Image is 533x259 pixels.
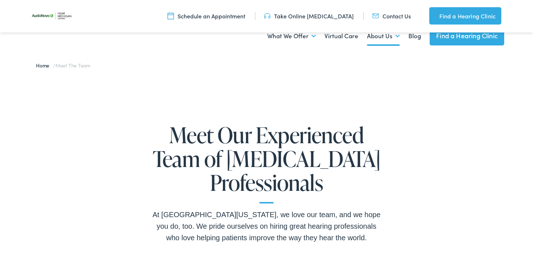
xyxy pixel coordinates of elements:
a: Blog [408,23,421,49]
a: What We Offer [267,23,316,49]
a: Find a Hearing Clinic [430,26,504,45]
h1: Meet Our Experienced Team of [MEDICAL_DATA] Professionals [151,123,382,203]
a: Take Online [MEDICAL_DATA] [264,12,354,20]
a: Find a Hearing Clinic [429,7,501,25]
div: At [GEOGRAPHIC_DATA][US_STATE], we love our team, and we hope you do, too. We pride ourselves on ... [151,209,382,243]
img: utility icon [264,12,270,20]
a: Contact Us [372,12,411,20]
img: utility icon [429,12,436,20]
img: utility icon [372,12,379,20]
a: Home [36,62,53,69]
a: About Us [367,23,400,49]
span: Meet the Team [55,62,90,69]
a: Virtual Care [324,23,358,49]
a: Schedule an Appointment [167,12,245,20]
img: utility icon [167,12,174,20]
span: / [36,62,90,69]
